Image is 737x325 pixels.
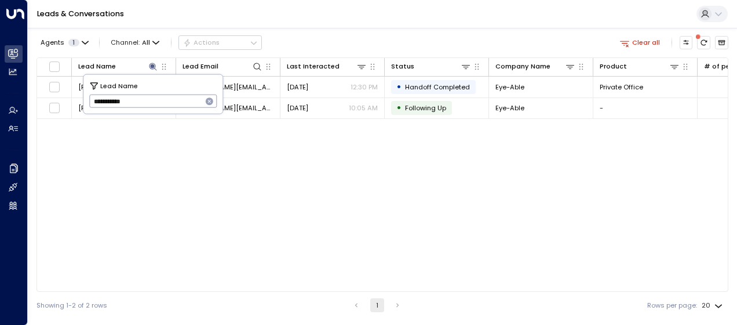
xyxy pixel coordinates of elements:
span: Tom Gehring [78,103,132,113]
div: Lead Name [78,61,116,72]
button: Agents1 [37,36,92,49]
div: Company Name [495,61,575,72]
a: Leads & Conversations [37,9,124,19]
span: Lead Name [100,80,138,91]
span: Toggle select all [49,61,60,73]
span: Tom Gehring [78,82,132,92]
span: Eye-Able [495,103,524,113]
div: Lead Name [78,61,158,72]
span: Toggle select row [49,81,60,93]
div: 20 [702,298,725,313]
span: Private Office [600,82,643,92]
button: Channel:All [107,36,163,49]
span: Channel: [107,36,163,49]
td: - [593,98,698,118]
span: Eye-Able [495,82,524,92]
div: Last Interacted [287,61,367,72]
button: Clear all [616,36,664,49]
div: Company Name [495,61,550,72]
div: • [396,100,402,115]
span: There are new threads available. Refresh the grid to view the latest updates. [697,36,710,49]
button: Actions [178,35,262,49]
div: Status [391,61,414,72]
button: page 1 [370,298,384,312]
span: All [142,39,150,46]
div: Lead Email [183,61,262,72]
span: Handoff Completed [405,82,470,92]
span: 1 [68,39,79,46]
span: Following Up [405,103,446,113]
div: Product [600,61,680,72]
p: 12:30 PM [351,82,378,92]
span: Aug 12, 2025 [287,103,308,113]
div: Button group with a nested menu [178,35,262,49]
p: 10:05 AM [349,103,378,113]
nav: pagination navigation [349,298,405,312]
div: Product [600,61,627,72]
div: Last Interacted [287,61,340,72]
div: Status [391,61,471,72]
span: Aug 12, 2025 [287,82,308,92]
span: tom.gehring@eye-able.com [183,82,273,92]
button: Customize [680,36,693,49]
div: • [396,79,402,95]
label: Rows per page: [647,301,697,310]
span: tom.gehring@eye-able.com [183,103,273,113]
div: Actions [183,38,220,46]
div: Lead Email [183,61,218,72]
button: Archived Leads [715,36,728,49]
span: Toggle select row [49,102,60,114]
span: Agents [41,39,64,46]
div: Showing 1-2 of 2 rows [37,301,107,310]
